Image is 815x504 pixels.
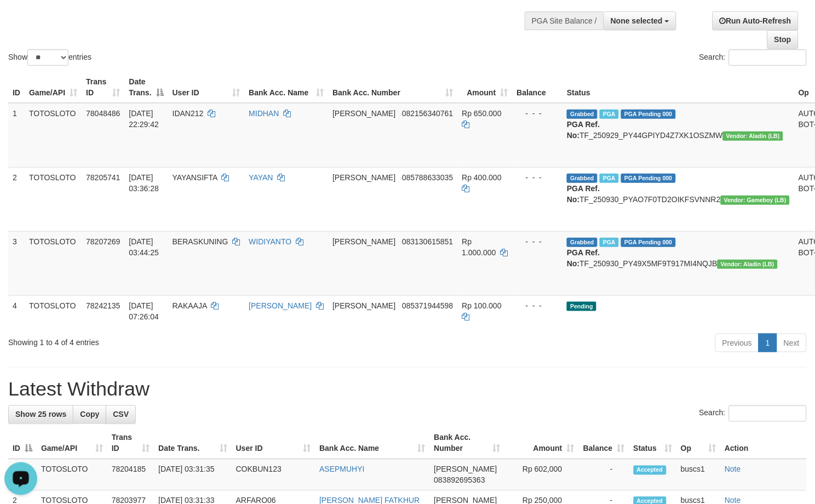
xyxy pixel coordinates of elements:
[767,30,799,49] a: Stop
[563,167,794,231] td: TF_250930_PYAO7F0TD2OIKFSVNNR2
[8,295,25,329] td: 4
[249,173,273,182] a: YAYAN
[80,410,99,419] span: Copy
[4,4,37,37] button: Open LiveChat chat widget
[600,174,619,183] span: Marked by buscs1
[173,237,228,246] span: BERASKUNING
[82,72,124,103] th: Trans ID: activate to sort column ascending
[332,301,395,310] span: [PERSON_NAME]
[124,72,168,103] th: Date Trans.: activate to sort column descending
[244,72,328,103] th: Bank Acc. Name: activate to sort column ascending
[15,410,66,419] span: Show 25 rows
[600,110,619,119] span: Marked by buscs2
[462,109,502,118] span: Rp 650.000
[563,103,794,168] td: TF_250929_PY44GPIYD4Z7XK1OSZMW
[8,103,25,168] td: 1
[721,196,790,205] span: Vendor URL: https://dashboard.q2checkout.com/secure
[173,301,207,310] span: RAKAAJA
[567,120,600,140] b: PGA Ref. No:
[25,231,82,295] td: TOTOSLOTO
[699,49,807,66] label: Search:
[563,231,794,295] td: TF_250930_PY49X5MF9T917MI4NQJB
[8,333,331,348] div: Showing 1 to 4 of 4 entries
[715,334,759,352] a: Previous
[634,466,667,475] span: Accepted
[25,72,82,103] th: Game/API: activate to sort column ascending
[154,459,232,491] td: [DATE] 03:31:35
[513,72,563,103] th: Balance
[129,173,159,193] span: [DATE] 03:36:28
[402,109,453,118] span: Copy 082156340761 to clipboard
[567,238,598,247] span: Grabbed
[86,237,120,246] span: 78207269
[676,459,720,491] td: buscs1
[86,109,120,118] span: 78048486
[173,173,217,182] span: YAYANSIFTA
[434,476,485,485] span: Copy 083892695363 to clipboard
[611,16,663,25] span: None selected
[725,465,741,474] a: Note
[604,12,676,30] button: None selected
[676,428,720,459] th: Op: activate to sort column ascending
[729,49,807,66] input: Search:
[621,174,676,183] span: PGA Pending
[567,174,598,183] span: Grabbed
[504,428,579,459] th: Amount: activate to sort column ascending
[73,405,106,424] a: Copy
[232,428,315,459] th: User ID: activate to sort column ascending
[25,167,82,231] td: TOTOSLOTO
[777,334,807,352] a: Next
[8,49,91,66] label: Show entries
[504,459,579,491] td: Rp 602,000
[328,72,457,103] th: Bank Acc. Number: activate to sort column ascending
[517,172,559,183] div: - - -
[332,109,395,118] span: [PERSON_NAME]
[25,295,82,329] td: TOTOSLOTO
[249,109,279,118] a: MIDHAN
[129,301,159,321] span: [DATE] 07:26:04
[129,109,159,129] span: [DATE] 22:29:42
[621,110,676,119] span: PGA Pending
[402,301,453,310] span: Copy 085371944598 to clipboard
[8,72,25,103] th: ID
[249,237,291,246] a: WIDIYANTO
[567,302,596,311] span: Pending
[458,72,513,103] th: Amount: activate to sort column ascending
[113,410,129,419] span: CSV
[579,428,629,459] th: Balance: activate to sort column ascending
[517,300,559,311] div: - - -
[720,428,807,459] th: Action
[629,428,677,459] th: Status: activate to sort column ascending
[106,405,136,424] a: CSV
[173,109,204,118] span: IDAN212
[8,167,25,231] td: 2
[723,131,783,141] span: Vendor URL: https://dashboard.q2checkout.com/secure
[579,459,629,491] td: -
[27,49,68,66] select: Showentries
[600,238,619,247] span: Marked by buscs1
[567,110,598,119] span: Grabbed
[517,108,559,119] div: - - -
[8,379,807,400] h1: Latest Withdraw
[154,428,232,459] th: Date Trans.: activate to sort column ascending
[517,236,559,247] div: - - -
[718,260,778,269] span: Vendor URL: https://dashboard.q2checkout.com/secure
[462,237,496,257] span: Rp 1.000.000
[8,231,25,295] td: 3
[168,72,245,103] th: User ID: activate to sort column ascending
[315,428,429,459] th: Bank Acc. Name: activate to sort column ascending
[567,184,600,204] b: PGA Ref. No:
[567,248,600,268] b: PGA Ref. No:
[713,12,799,30] a: Run Auto-Refresh
[430,428,505,459] th: Bank Acc. Number: activate to sort column ascending
[232,459,315,491] td: COKBUN123
[8,405,73,424] a: Show 25 rows
[37,459,107,491] td: TOTOSLOTO
[332,173,395,182] span: [PERSON_NAME]
[621,238,676,247] span: PGA Pending
[525,12,604,30] div: PGA Site Balance /
[86,301,120,310] span: 78242135
[25,103,82,168] td: TOTOSLOTO
[402,173,453,182] span: Copy 085788633035 to clipboard
[86,173,120,182] span: 78205741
